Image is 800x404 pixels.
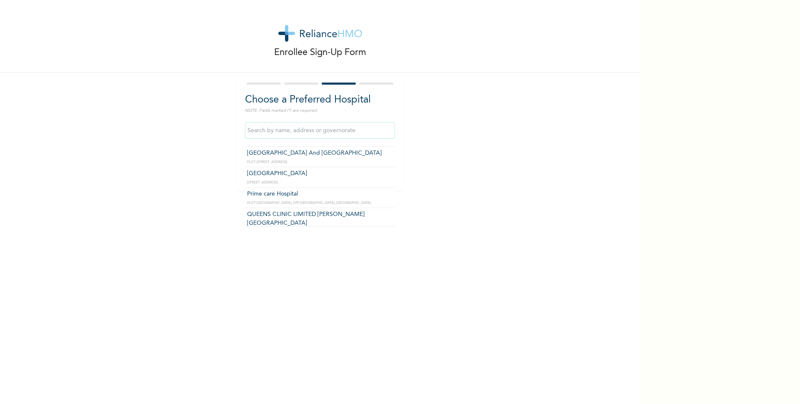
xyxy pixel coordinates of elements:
[247,180,393,185] p: [STREET_ADDRESS].
[247,149,393,158] p: [GEOGRAPHIC_DATA] And [GEOGRAPHIC_DATA]
[245,108,395,114] p: NOTE: Fields marked (*) are required
[247,169,393,178] p: [GEOGRAPHIC_DATA]
[278,25,362,42] img: logo
[274,46,366,60] p: Enrollee Sign-Up Form
[247,210,393,228] p: QUEENS CLINIC LIMITED [PERSON_NAME][GEOGRAPHIC_DATA]
[245,122,395,139] input: Search by name, address or governorate
[245,93,395,108] h2: Choose a Preferred Hospital
[247,160,393,165] p: PLOT [STREET_ADDRESS]
[247,201,393,206] p: PLOT [GEOGRAPHIC_DATA], OFF [GEOGRAPHIC_DATA], [GEOGRAPHIC_DATA]
[247,190,393,198] p: Prime care Hospital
